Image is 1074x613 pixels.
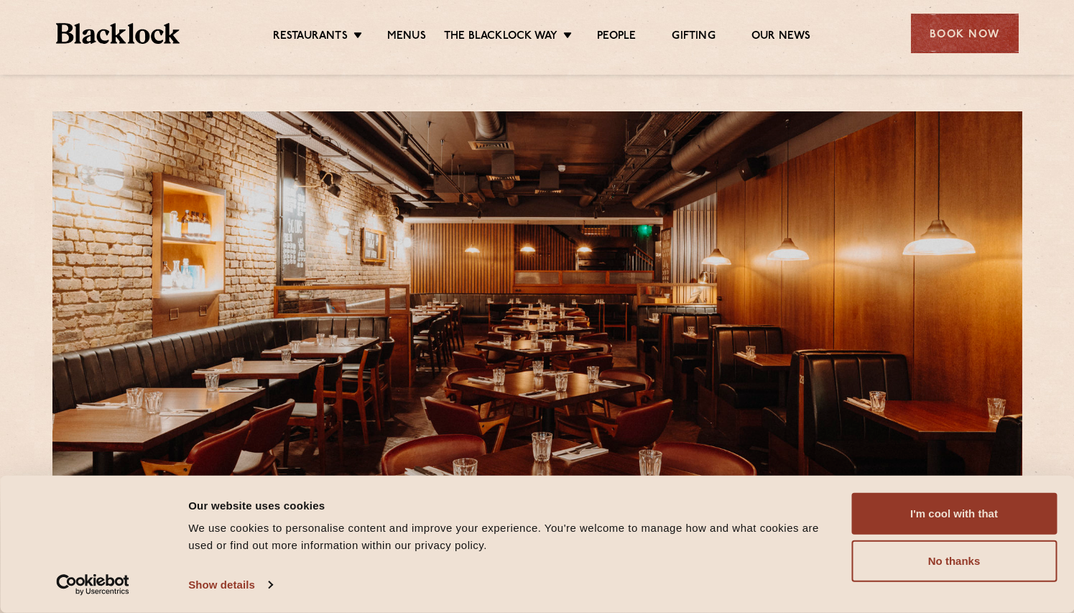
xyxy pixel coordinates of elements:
button: No thanks [851,540,1057,582]
img: BL_Textured_Logo-footer-cropped.svg [56,23,180,44]
button: I'm cool with that [851,493,1057,535]
div: We use cookies to personalise content and improve your experience. You're welcome to manage how a... [188,520,835,554]
a: The Blacklock Way [444,29,557,45]
a: Menus [387,29,426,45]
a: Restaurants [273,29,348,45]
div: Book Now [911,14,1019,53]
a: People [597,29,636,45]
a: Show details [188,574,272,596]
div: Our website uses cookies [188,497,835,514]
a: Usercentrics Cookiebot - opens in a new window [30,574,156,596]
a: Gifting [672,29,715,45]
a: Our News [751,29,811,45]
